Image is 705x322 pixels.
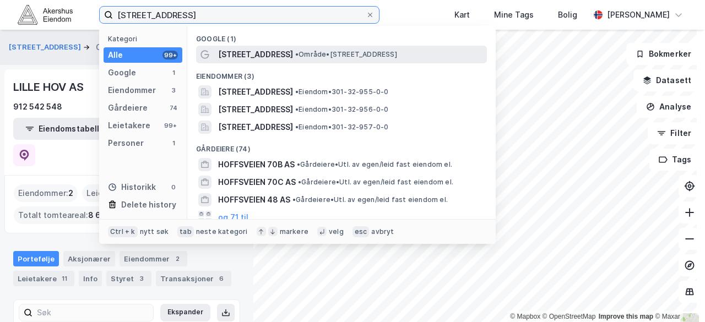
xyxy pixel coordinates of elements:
div: Google [108,66,136,79]
div: Alle [108,48,123,62]
span: HOFFSVEIEN 70B AS [218,158,295,171]
div: Kart [454,8,470,21]
span: Område • [STREET_ADDRESS] [295,50,397,59]
div: 11 [59,273,70,284]
div: avbryt [371,227,394,236]
div: Gårdeiere (74) [187,136,496,156]
a: OpenStreetMap [543,313,596,320]
div: Kategori [108,35,182,43]
span: • [295,105,299,113]
div: Delete history [121,198,176,211]
div: tab [177,226,194,237]
div: Portefølje [13,251,59,266]
div: Gårdeiere [108,101,148,114]
button: Bokmerker [626,43,701,65]
div: Leide lokasjoner : [82,184,160,202]
img: akershus-eiendom-logo.9091f326c980b4bce74ccdd9f866810c.svg [18,5,73,24]
button: Analyse [637,96,701,118]
div: Transaksjoner [156,271,231,286]
div: Bolig [558,8,577,21]
span: Gårdeiere • Utl. av egen/leid fast eiendom el. [298,178,453,187]
button: [STREET_ADDRESS] [9,42,83,53]
div: Google (1) [187,26,496,46]
span: 2 [68,187,73,200]
span: • [295,123,299,131]
a: Improve this map [599,313,653,320]
span: • [298,178,301,186]
button: Eiendomstabell [13,118,111,140]
div: Totalt tomteareal : [14,206,126,224]
div: neste kategori [196,227,248,236]
div: 99+ [162,121,178,130]
div: 1 [169,139,178,148]
span: [STREET_ADDRESS] [218,121,293,134]
button: og 71 til [218,211,248,224]
button: Filter [648,122,701,144]
div: 3 [169,86,178,95]
div: markere [280,227,308,236]
button: Tags [649,149,701,171]
span: Eiendom • 301-32-956-0-0 [295,105,389,114]
div: velg [329,227,344,236]
span: [STREET_ADDRESS] [218,85,293,99]
span: Eiendom • 301-32-955-0-0 [295,88,389,96]
div: 6 [216,273,227,284]
div: Eiendommer : [14,184,78,202]
button: Datasett [633,69,701,91]
div: [PERSON_NAME] [607,8,670,21]
span: • [295,88,299,96]
div: LILLE HOV AS [13,78,86,96]
div: Mine Tags [494,8,534,21]
span: • [297,160,300,168]
div: esc [352,226,370,237]
span: Gårdeiere • Utl. av egen/leid fast eiendom el. [292,195,448,204]
div: Kontrollprogram for chat [650,269,705,322]
div: 3 [136,273,147,284]
input: Søk på adresse, matrikkel, gårdeiere, leietakere eller personer [113,7,366,23]
div: 912 542 548 [13,100,62,113]
span: [STREET_ADDRESS] [218,48,293,61]
div: Historikk [108,181,156,194]
div: 99+ [162,51,178,59]
div: Leietakere [108,119,150,132]
div: 0 [169,183,178,192]
div: Info [79,271,102,286]
span: Gårdeiere • Utl. av egen/leid fast eiendom el. [297,160,452,169]
div: Gårdeier [96,41,129,54]
iframe: Chat Widget [650,269,705,322]
div: Ctrl + k [108,226,138,237]
div: Eiendommer [120,251,187,266]
span: HOFFSVEIEN 48 AS [218,193,290,206]
input: Søk [32,304,153,321]
div: Leietakere [13,271,74,286]
span: • [295,50,299,58]
span: Eiendom • 301-32-957-0-0 [295,123,389,132]
span: 8 664 ㎡ [88,209,121,222]
span: HOFFSVEIEN 70C AS [218,176,296,189]
button: Ekspander [160,304,210,321]
div: Eiendommer [108,84,156,97]
span: [STREET_ADDRESS] [218,103,293,116]
div: 2 [172,253,183,264]
span: • [292,195,296,204]
div: Styret [106,271,151,286]
div: Eiendommer (3) [187,63,496,83]
div: 1 [169,68,178,77]
div: 74 [169,103,178,112]
a: Mapbox [510,313,540,320]
div: Personer [108,137,144,150]
div: Aksjonærer [63,251,115,266]
div: nytt søk [140,227,169,236]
